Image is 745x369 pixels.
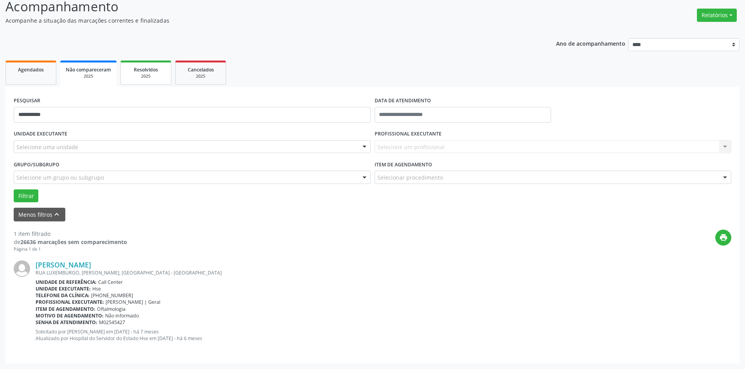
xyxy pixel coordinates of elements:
img: img [14,260,30,277]
p: Ano de acompanhamento [556,38,625,48]
button: Menos filtroskeyboard_arrow_up [14,208,65,221]
button: Filtrar [14,189,38,203]
span: [PERSON_NAME] | Geral [106,299,160,305]
span: M02545427 [99,319,125,326]
span: Agendados [18,66,44,73]
span: Resolvidos [134,66,158,73]
b: Item de agendamento: [36,306,95,312]
span: Não informado [105,312,139,319]
div: 2025 [126,73,165,79]
span: Cancelados [188,66,214,73]
b: Unidade executante: [36,285,91,292]
label: PESQUISAR [14,95,40,107]
label: Grupo/Subgrupo [14,159,59,171]
b: Profissional executante: [36,299,104,305]
label: DATA DE ATENDIMENTO [375,95,431,107]
label: PROFISSIONAL EXECUTANTE [375,128,442,140]
div: RUA LUXEMBURGO, [PERSON_NAME], [GEOGRAPHIC_DATA] - [GEOGRAPHIC_DATA] [36,269,731,276]
span: Selecionar procedimento [377,173,443,182]
i: keyboard_arrow_up [52,210,61,219]
div: 1 item filtrado [14,230,127,238]
div: 2025 [66,73,111,79]
button: Relatórios [697,9,737,22]
span: [PHONE_NUMBER] [91,292,133,299]
b: Senha de atendimento: [36,319,97,326]
span: Não compareceram [66,66,111,73]
p: Acompanhe a situação das marcações correntes e finalizadas [5,16,519,25]
span: Call Center [98,279,123,285]
b: Unidade de referência: [36,279,97,285]
span: Hse [92,285,101,292]
label: UNIDADE EXECUTANTE [14,128,67,140]
b: Motivo de agendamento: [36,312,104,319]
button: print [715,230,731,246]
p: Solicitado por [PERSON_NAME] em [DATE] - há 7 meses Atualizado por Hospital do Servidor do Estado... [36,328,731,342]
span: Selecione um grupo ou subgrupo [16,173,104,182]
a: [PERSON_NAME] [36,260,91,269]
strong: 26636 marcações sem comparecimento [20,238,127,246]
label: Item de agendamento [375,159,432,171]
div: Página 1 de 1 [14,246,127,253]
span: Selecione uma unidade [16,143,78,151]
b: Telefone da clínica: [36,292,90,299]
div: 2025 [181,73,220,79]
span: Oftalmologia [97,306,126,312]
i: print [719,233,728,242]
div: de [14,238,127,246]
